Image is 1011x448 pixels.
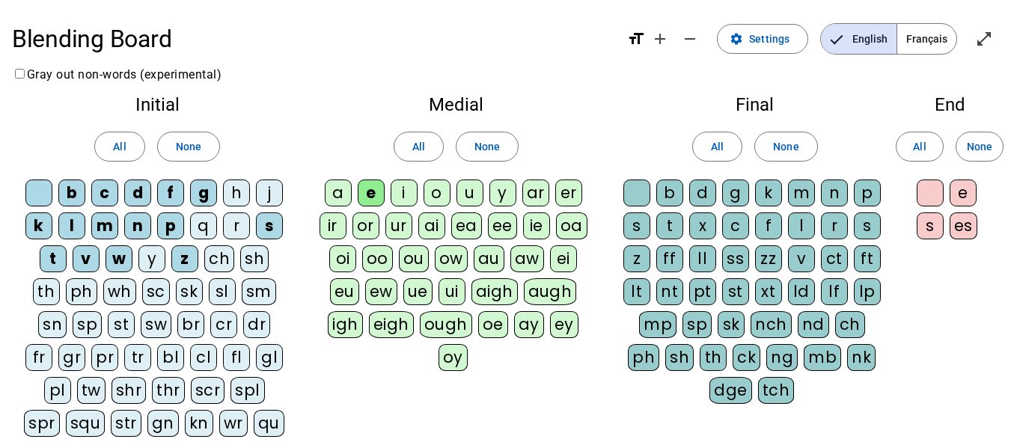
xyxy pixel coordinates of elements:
[152,377,185,404] div: thr
[471,278,518,305] div: aigh
[320,212,346,239] div: ir
[550,311,578,338] div: ey
[66,278,97,305] div: ph
[91,179,118,206] div: c
[912,96,987,114] h2: End
[821,179,848,206] div: n
[733,344,760,371] div: ck
[821,278,848,305] div: lf
[38,311,67,338] div: sn
[488,212,517,239] div: ee
[514,311,544,338] div: ay
[639,311,676,338] div: mp
[157,132,220,162] button: None
[223,344,250,371] div: fl
[369,311,414,338] div: eigh
[58,179,85,206] div: b
[969,24,999,54] button: Enter full screen
[755,245,782,272] div: zz
[33,278,60,305] div: th
[754,132,817,162] button: None
[755,278,782,305] div: xt
[758,377,795,404] div: tch
[391,179,418,206] div: i
[219,410,248,437] div: wr
[124,212,151,239] div: n
[623,278,650,305] div: lt
[689,245,716,272] div: ll
[230,377,265,404] div: spl
[651,30,669,48] mat-icon: add
[628,344,659,371] div: ph
[210,311,237,338] div: cr
[722,179,749,206] div: g
[950,179,977,206] div: e
[147,410,179,437] div: gn
[623,245,650,272] div: z
[365,278,397,305] div: ew
[821,24,897,54] span: English
[362,245,393,272] div: oo
[223,179,250,206] div: h
[820,23,957,55] mat-button-toggle-group: Language selection
[854,179,881,206] div: p
[176,278,203,305] div: sk
[124,344,151,371] div: tr
[254,410,284,437] div: qu
[556,212,587,239] div: oa
[58,212,85,239] div: l
[711,138,724,156] span: All
[157,212,184,239] div: p
[847,344,876,371] div: nk
[689,179,716,206] div: d
[190,212,217,239] div: q
[176,138,201,156] span: None
[956,132,1004,162] button: None
[157,344,184,371] div: bl
[190,179,217,206] div: g
[142,278,170,305] div: sc
[854,278,881,305] div: lp
[689,212,716,239] div: x
[24,410,60,437] div: spr
[209,278,236,305] div: sl
[243,311,270,338] div: dr
[112,377,147,404] div: shr
[314,96,597,114] h2: Medial
[474,138,500,156] span: None
[94,132,144,162] button: All
[854,245,881,272] div: ft
[12,15,615,63] h1: Blending Board
[627,30,645,48] mat-icon: format_size
[177,311,204,338] div: br
[804,344,841,371] div: mb
[190,344,217,371] div: cl
[113,138,126,156] span: All
[108,311,135,338] div: st
[439,278,465,305] div: ui
[138,245,165,272] div: y
[749,30,789,48] span: Settings
[709,377,752,404] div: dge
[645,24,675,54] button: Increase font size
[798,311,829,338] div: nd
[171,245,198,272] div: z
[451,212,482,239] div: ea
[788,278,815,305] div: ld
[524,278,577,305] div: augh
[788,212,815,239] div: l
[523,212,550,239] div: ie
[788,245,815,272] div: v
[58,344,85,371] div: gr
[204,245,234,272] div: ch
[256,344,283,371] div: gl
[412,138,425,156] span: All
[722,245,749,272] div: ss
[675,24,705,54] button: Decrease font size
[25,212,52,239] div: k
[623,212,650,239] div: s
[854,212,881,239] div: s
[489,179,516,206] div: y
[103,278,136,305] div: wh
[256,212,283,239] div: s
